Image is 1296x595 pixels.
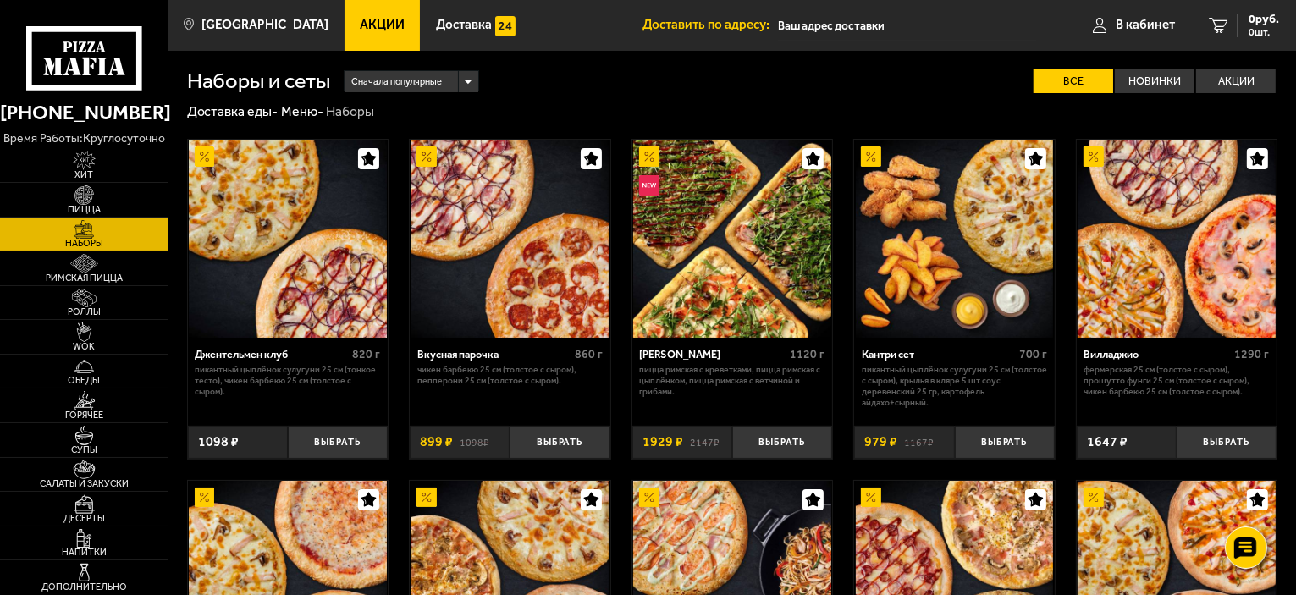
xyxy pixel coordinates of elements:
[862,348,1015,361] div: Кантри сет
[436,19,492,31] span: Доставка
[862,365,1047,408] p: Пикантный цыплёнок сулугуни 25 см (толстое с сыром), крылья в кляре 5 шт соус деревенский 25 гр, ...
[904,435,934,449] s: 1167 ₽
[198,435,239,449] span: 1098 ₽
[416,488,437,508] img: Акционный
[281,103,323,119] a: Меню-
[460,435,489,449] s: 1098 ₽
[861,146,881,167] img: Акционный
[1116,19,1175,31] span: В кабинет
[861,488,881,508] img: Акционный
[856,140,1054,338] img: Кантри сет
[1115,69,1194,94] label: Новинки
[417,365,603,387] p: Чикен Барбекю 25 см (толстое с сыром), Пепперони 25 см (толстое с сыром).
[288,426,388,459] button: Выбрать
[360,19,405,31] span: Акции
[416,146,437,167] img: Акционный
[1087,435,1128,449] span: 1647 ₽
[1084,146,1104,167] img: Акционный
[1077,140,1277,338] a: АкционныйВилладжио
[187,103,279,119] a: Доставка еды-
[351,69,442,95] span: Сначала популярные
[420,435,453,449] span: 899 ₽
[633,140,831,338] img: Мама Миа
[195,146,215,167] img: Акционный
[195,365,380,397] p: Пикантный цыплёнок сулугуни 25 см (тонкое тесто), Чикен Барбекю 25 см (толстое с сыром).
[352,347,380,361] span: 820 г
[791,347,825,361] span: 1120 г
[642,435,683,449] span: 1929 ₽
[778,10,1037,41] input: Ваш адрес доставки
[1084,365,1269,397] p: Фермерская 25 см (толстое с сыром), Прошутто Фунги 25 см (толстое с сыром), Чикен Барбекю 25 см (...
[632,140,833,338] a: АкционныйНовинкаМама Миа
[778,10,1037,41] span: Ленинградская область, Всеволожский район, Мурино, Новая улица, 7к4, подъезд 1
[639,488,659,508] img: Акционный
[410,140,610,338] a: АкционныйВкусная парочка
[1034,69,1113,94] label: Все
[639,146,659,167] img: Акционный
[575,347,603,361] span: 860 г
[326,103,374,121] div: Наборы
[854,140,1055,338] a: АкционныйКантри сет
[732,426,832,459] button: Выбрать
[1249,14,1279,25] span: 0 руб.
[955,426,1055,459] button: Выбрать
[188,140,389,338] a: АкционныйДжентельмен клуб
[639,365,824,397] p: Пицца Римская с креветками, Пицца Римская с цыплёнком, Пицца Римская с ветчиной и грибами.
[1078,140,1276,338] img: Вилладжио
[510,426,609,459] button: Выбрать
[1177,426,1277,459] button: Выбрать
[189,140,387,338] img: Джентельмен клуб
[195,348,348,361] div: Джентельмен клуб
[642,19,778,31] span: Доставить по адресу:
[1084,348,1230,361] div: Вилладжио
[1084,488,1104,508] img: Акционный
[639,175,659,196] img: Новинка
[1019,347,1047,361] span: 700 г
[495,16,516,36] img: 15daf4d41897b9f0e9f617042186c801.svg
[201,19,328,31] span: [GEOGRAPHIC_DATA]
[690,435,720,449] s: 2147 ₽
[411,140,609,338] img: Вкусная парочка
[639,348,786,361] div: [PERSON_NAME]
[1249,27,1279,37] span: 0 шт.
[864,435,897,449] span: 979 ₽
[1196,69,1276,94] label: Акции
[1235,347,1270,361] span: 1290 г
[417,348,571,361] div: Вкусная парочка
[195,488,215,508] img: Акционный
[187,70,331,92] h1: Наборы и сеты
